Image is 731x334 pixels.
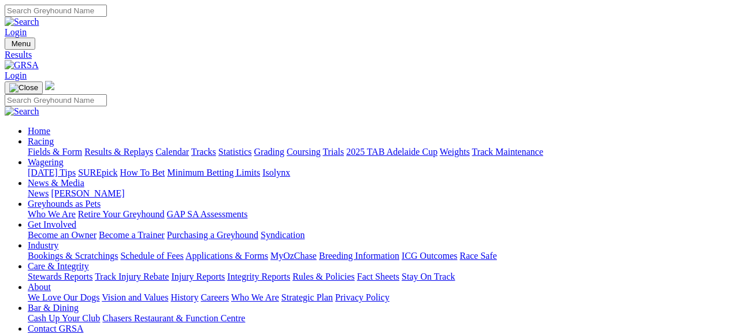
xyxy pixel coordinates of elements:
[262,168,290,177] a: Isolynx
[28,147,726,157] div: Racing
[28,251,118,261] a: Bookings & Scratchings
[84,147,153,157] a: Results & Replays
[78,168,117,177] a: SUREpick
[402,251,457,261] a: ICG Outcomes
[472,147,543,157] a: Track Maintenance
[99,230,165,240] a: Become a Trainer
[28,188,49,198] a: News
[28,230,97,240] a: Become an Owner
[12,39,31,48] span: Menu
[218,147,252,157] a: Statistics
[28,292,99,302] a: We Love Our Dogs
[28,313,100,323] a: Cash Up Your Club
[5,94,107,106] input: Search
[28,230,726,240] div: Get Involved
[357,272,399,281] a: Fact Sheets
[346,147,437,157] a: 2025 TAB Adelaide Cup
[261,230,305,240] a: Syndication
[28,136,54,146] a: Racing
[167,209,248,219] a: GAP SA Assessments
[102,313,245,323] a: Chasers Restaurant & Function Centre
[78,209,165,219] a: Retire Your Greyhound
[281,292,333,302] a: Strategic Plan
[254,147,284,157] a: Grading
[292,272,355,281] a: Rules & Policies
[28,272,92,281] a: Stewards Reports
[227,272,290,281] a: Integrity Reports
[319,251,399,261] a: Breeding Information
[28,272,726,282] div: Care & Integrity
[28,251,726,261] div: Industry
[45,81,54,90] img: logo-grsa-white.png
[5,70,27,80] a: Login
[185,251,268,261] a: Applications & Forms
[402,272,455,281] a: Stay On Track
[28,157,64,167] a: Wagering
[155,147,189,157] a: Calendar
[9,83,38,92] img: Close
[171,272,225,281] a: Injury Reports
[5,81,43,94] button: Toggle navigation
[28,220,76,229] a: Get Involved
[102,292,168,302] a: Vision and Values
[170,292,198,302] a: History
[28,209,726,220] div: Greyhounds as Pets
[5,27,27,37] a: Login
[335,292,389,302] a: Privacy Policy
[459,251,496,261] a: Race Safe
[270,251,317,261] a: MyOzChase
[5,106,39,117] img: Search
[5,17,39,27] img: Search
[167,168,260,177] a: Minimum Betting Limits
[120,251,183,261] a: Schedule of Fees
[287,147,321,157] a: Coursing
[28,168,76,177] a: [DATE] Tips
[28,261,89,271] a: Care & Integrity
[5,50,726,60] a: Results
[28,126,50,136] a: Home
[28,324,83,333] a: Contact GRSA
[191,147,216,157] a: Tracks
[5,5,107,17] input: Search
[28,178,84,188] a: News & Media
[322,147,344,157] a: Trials
[28,292,726,303] div: About
[231,292,279,302] a: Who We Are
[28,282,51,292] a: About
[440,147,470,157] a: Weights
[95,272,169,281] a: Track Injury Rebate
[28,313,726,324] div: Bar & Dining
[201,292,229,302] a: Careers
[28,303,79,313] a: Bar & Dining
[5,60,39,70] img: GRSA
[28,168,726,178] div: Wagering
[28,240,58,250] a: Industry
[167,230,258,240] a: Purchasing a Greyhound
[5,38,35,50] button: Toggle navigation
[120,168,165,177] a: How To Bet
[28,199,101,209] a: Greyhounds as Pets
[28,188,726,199] div: News & Media
[28,147,82,157] a: Fields & Form
[28,209,76,219] a: Who We Are
[51,188,124,198] a: [PERSON_NAME]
